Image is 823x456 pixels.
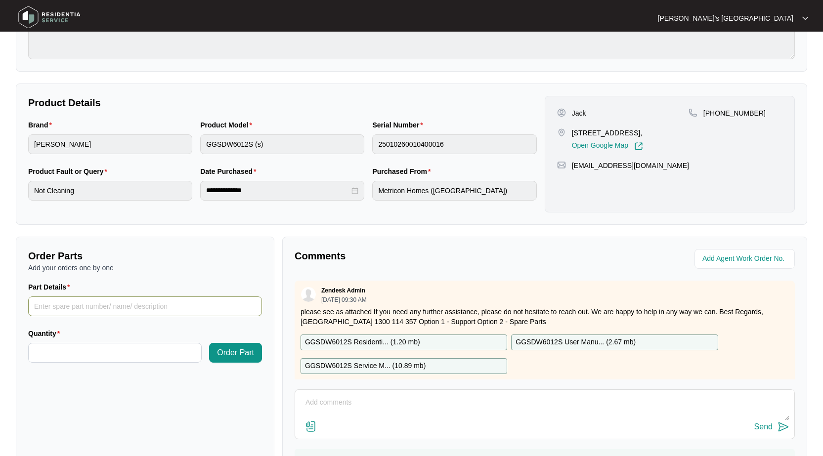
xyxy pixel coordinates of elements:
img: send-icon.svg [778,421,789,433]
label: Brand [28,120,56,130]
p: [PHONE_NUMBER] [703,108,766,118]
input: Add Agent Work Order No. [702,253,789,265]
img: Link-External [634,142,643,151]
input: Purchased From [372,181,536,201]
label: Date Purchased [200,166,260,176]
p: [DATE] 09:30 AM [321,297,367,303]
label: Serial Number [372,120,427,130]
input: Serial Number [372,134,536,154]
p: Zendesk Admin [321,287,365,294]
img: file-attachment-doc.svg [305,420,317,432]
button: Send [754,420,789,434]
p: Comments [295,249,538,263]
p: GGSDW6012S User Manu... ( 2.67 mb ) [516,337,636,348]
img: user.svg [301,287,316,302]
label: Quantity [28,329,64,338]
button: Order Part [209,343,262,363]
p: [PERSON_NAME]'s [GEOGRAPHIC_DATA] [658,13,793,23]
a: Open Google Map [572,142,643,151]
img: map-pin [557,128,566,137]
label: Product Fault or Query [28,166,111,176]
input: Brand [28,134,192,154]
img: residentia service logo [15,2,84,32]
p: Order Parts [28,249,262,263]
input: Product Model [200,134,364,154]
input: Part Details [28,296,262,316]
p: [EMAIL_ADDRESS][DOMAIN_NAME] [572,161,689,170]
p: GGSDW6012S Residenti... ( 1.20 mb ) [305,337,420,348]
input: Product Fault or Query [28,181,192,201]
div: Send [754,422,773,431]
p: Jack [572,108,586,118]
img: map-pin [689,108,697,117]
label: Purchased From [372,166,434,176]
span: Order Part [217,347,254,359]
p: [STREET_ADDRESS], [572,128,643,138]
input: Date Purchased [206,185,349,196]
p: please see as attached If you need any further assistance, please do not hesitate to reach out. W... [301,307,789,327]
img: user-pin [557,108,566,117]
label: Product Model [200,120,256,130]
input: Quantity [29,343,201,362]
p: GGSDW6012S Service M... ( 10.89 mb ) [305,361,426,372]
img: dropdown arrow [802,16,808,21]
img: map-pin [557,161,566,169]
label: Part Details [28,282,74,292]
p: Product Details [28,96,537,110]
p: Add your orders one by one [28,263,262,273]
